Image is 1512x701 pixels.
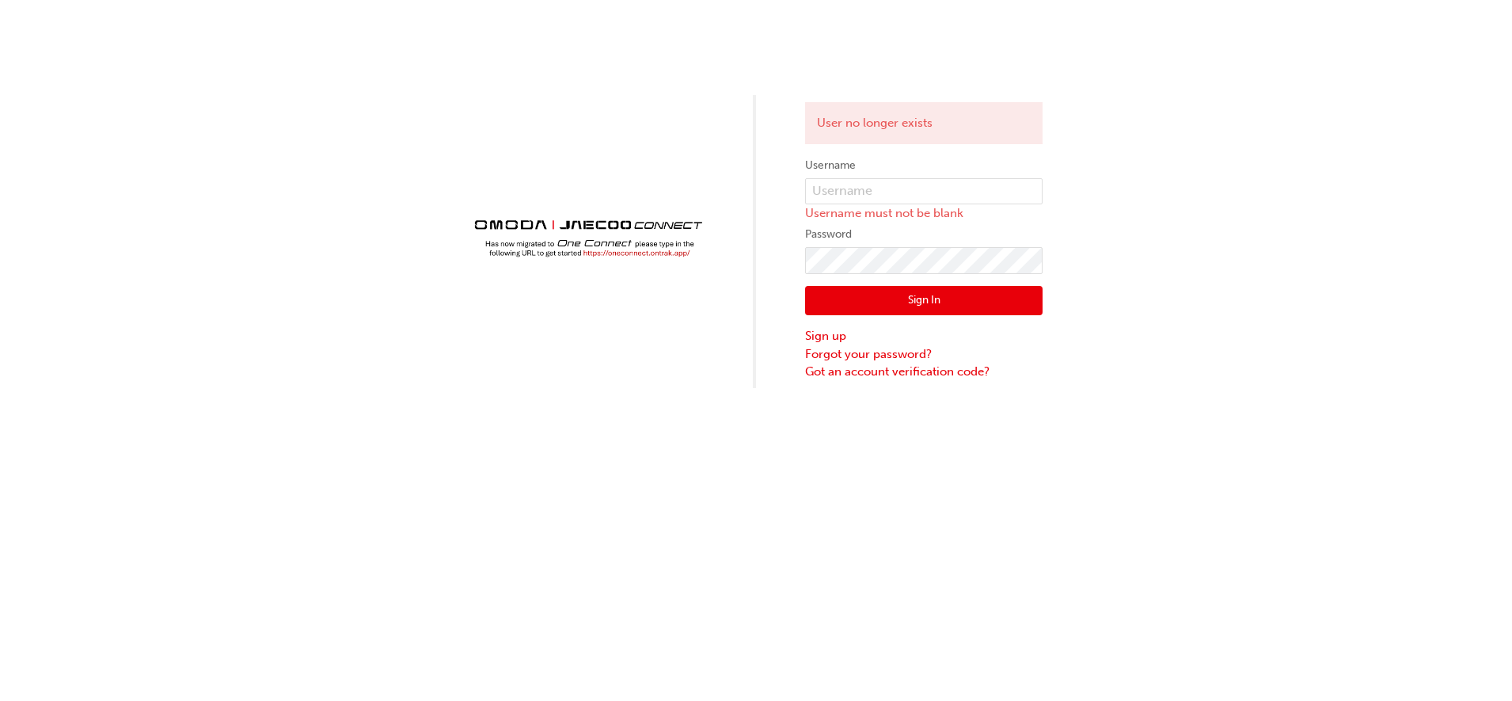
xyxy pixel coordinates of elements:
p: Username must not be blank [805,204,1043,223]
div: User no longer exists [805,102,1043,144]
button: Sign In [805,286,1043,316]
img: Trak [469,197,707,263]
a: Got an account verification code? [805,363,1043,381]
a: Forgot your password? [805,345,1043,364]
a: Sign up [805,327,1043,345]
label: Password [805,225,1043,244]
input: Username [805,178,1043,205]
label: Username [805,156,1043,175]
